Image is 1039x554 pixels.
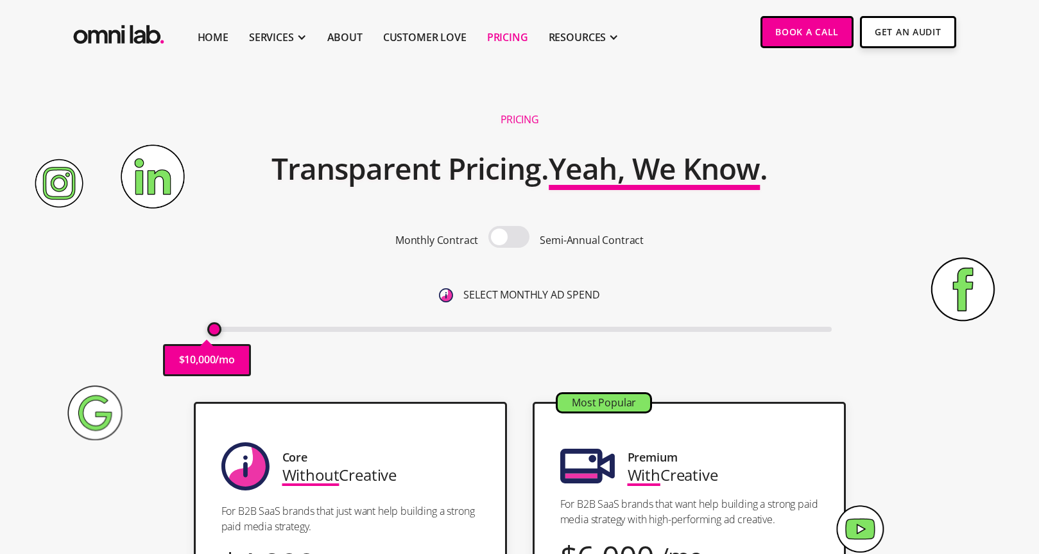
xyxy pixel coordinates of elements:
div: Creative [628,466,718,483]
h2: Transparent Pricing. . [271,143,768,195]
span: Yeah, We Know [549,148,760,188]
div: RESOURCES [549,30,606,45]
a: Get An Audit [860,16,956,48]
p: Monthly Contract [395,232,478,249]
p: SELECT MONTHLY AD SPEND [463,286,599,304]
div: Premium [628,449,678,466]
a: Book a Call [760,16,854,48]
a: Pricing [487,30,528,45]
p: 10,000 [184,351,215,368]
p: For B2B SaaS brands that want help building a strong paid media strategy with high-performing ad ... [560,496,818,527]
a: Customer Love [383,30,467,45]
img: Omni Lab: B2B SaaS Demand Generation Agency [71,16,167,48]
div: SERVICES [249,30,294,45]
span: With [628,464,660,485]
p: Semi-Annual Contract [540,232,644,249]
a: home [71,16,167,48]
a: Home [198,30,228,45]
p: /mo [215,351,235,368]
div: Core [282,449,307,466]
p: $ [179,351,185,368]
div: Creative [282,466,397,483]
img: 6410812402e99d19b372aa32_omni-nav-info.svg [439,288,453,302]
a: About [327,30,363,45]
div: Most Popular [558,394,650,411]
h1: Pricing [501,113,539,126]
iframe: Chat Widget [808,405,1039,554]
p: For B2B SaaS brands that just want help building a strong paid media strategy. [221,503,479,534]
span: Without [282,464,339,485]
